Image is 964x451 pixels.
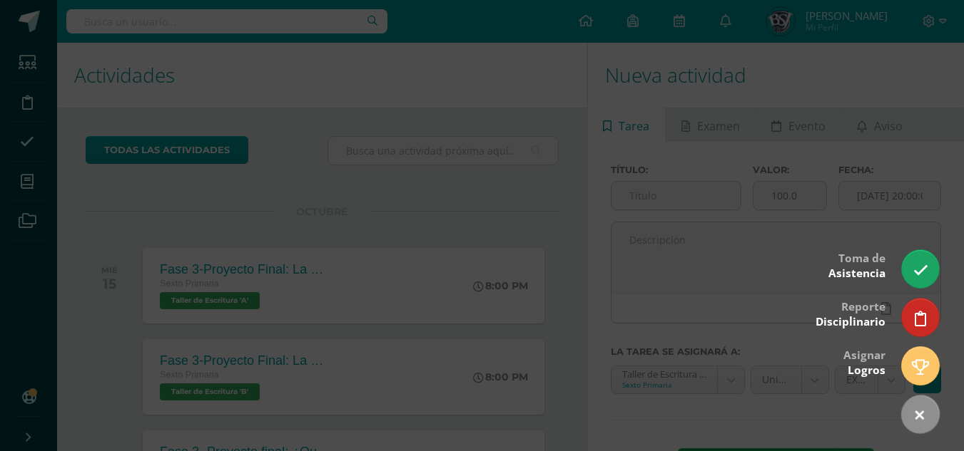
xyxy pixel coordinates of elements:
[816,290,886,336] div: Reporte
[828,266,886,281] span: Asistencia
[816,314,886,329] span: Disciplinario
[843,338,886,385] div: Asignar
[828,242,886,288] div: Toma de
[848,363,886,378] span: Logros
